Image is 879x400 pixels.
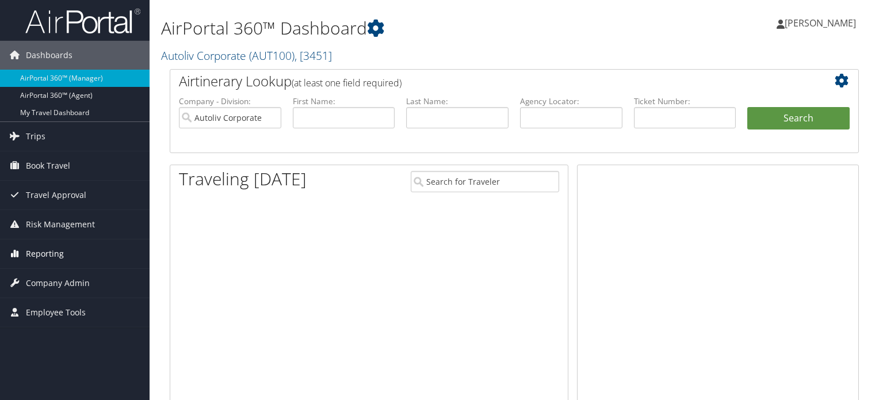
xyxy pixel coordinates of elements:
img: airportal-logo.png [25,7,140,35]
span: Reporting [26,239,64,268]
label: Company - Division: [179,96,281,107]
label: Ticket Number: [634,96,736,107]
span: Risk Management [26,210,95,239]
label: Agency Locator: [520,96,622,107]
h1: Traveling [DATE] [179,167,307,191]
a: [PERSON_NAME] [777,6,867,40]
span: Employee Tools [26,298,86,327]
span: , [ 3451 ] [295,48,332,63]
button: Search [747,107,850,130]
input: Search for Traveler [411,171,559,192]
label: First Name: [293,96,395,107]
span: [PERSON_NAME] [785,17,856,29]
span: ( AUT100 ) [249,48,295,63]
a: Autoliv Corporate [161,48,332,63]
span: Company Admin [26,269,90,298]
span: Dashboards [26,41,72,70]
span: Book Travel [26,151,70,180]
span: Trips [26,122,45,151]
h2: Airtinerary Lookup [179,71,792,91]
h1: AirPortal 360™ Dashboard [161,16,632,40]
label: Last Name: [406,96,509,107]
span: (at least one field required) [292,77,402,89]
span: Travel Approval [26,181,86,209]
